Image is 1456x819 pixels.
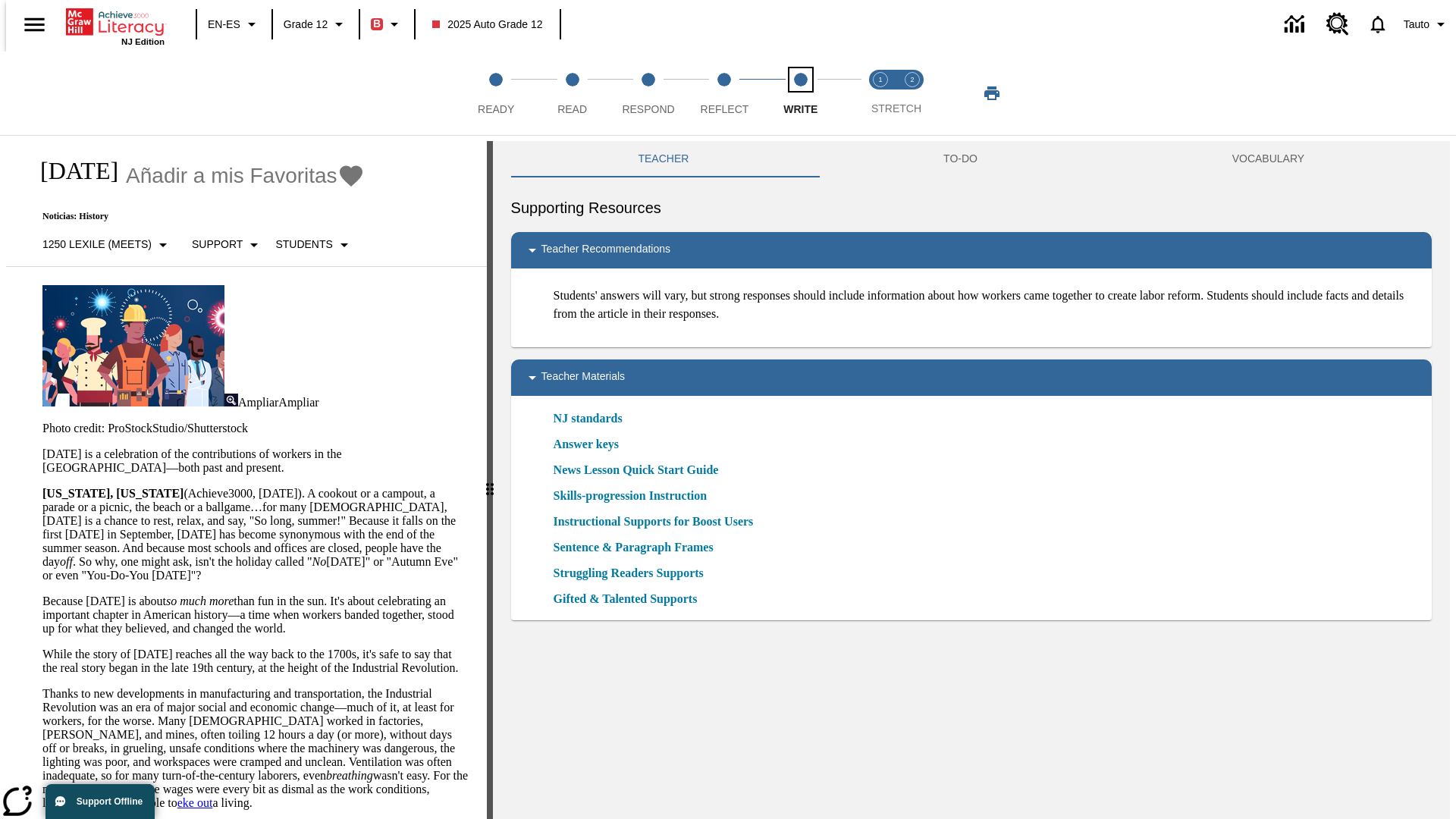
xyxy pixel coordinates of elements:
button: Stretch Respond step 2 of 2 [890,52,934,135]
p: Teacher Materials [541,369,626,387]
p: 1250 Lexile (Meets) [42,237,152,253]
button: Reflect step 4 of 5 [680,52,768,135]
a: NJ standards [554,409,632,428]
a: Centro de recursos, Se abrirá en una pestaña nueva. [1317,4,1358,45]
a: Sentence & Paragraph Frames, Se abrirá en una nueva ventana o pestaña [554,538,714,557]
h1: [DATE] [24,157,118,185]
button: Support Offline [45,784,155,819]
button: VOCABULARY [1105,141,1432,177]
p: Support [192,237,243,253]
div: Portada [66,5,165,46]
p: Photo credit: ProStockStudio/Shutterstock [42,422,469,435]
div: Pulsa la tecla de intro o la barra espaciadora y luego presiona las flechas de derecha e izquierd... [487,141,493,819]
span: Read [557,103,587,115]
span: 2025 Auto Grade 12 [432,17,542,33]
a: Answer keys, Se abrirá en una nueva ventana o pestaña [554,435,619,453]
em: so much more [166,595,234,607]
a: Instructional Supports for Boost Users, Se abrirá en una nueva ventana o pestaña [554,513,754,531]
span: NJ Edition [121,37,165,46]
em: No [312,555,326,568]
span: Añadir a mis Favoritas [126,164,337,188]
a: eke out [177,796,213,809]
span: Ampliar [278,396,318,409]
p: Because [DATE] is about than fun in the sun. It's about celebrating an important chapter in Ameri... [42,595,469,635]
img: A banner with a blue background shows an illustrated row of diverse men and women dressed in clot... [42,285,224,406]
span: Support Offline [77,796,143,807]
button: Seleccione Lexile, 1250 Lexile (Meets) [36,231,178,259]
p: Students' answers will vary, but strong responses should include information about how workers ca... [554,287,1420,323]
p: [DATE] is a celebration of the contributions of workers in the [GEOGRAPHIC_DATA]—both past and pr... [42,447,469,475]
button: Ready step 1 of 5 [452,52,540,135]
button: Añadir a mis Favoritas - Día del Trabajo [126,162,365,189]
div: activity [493,141,1450,819]
p: Students [275,237,332,253]
div: Teacher Materials [511,359,1432,396]
p: While the story of [DATE] reaches all the way back to the 1700s, it's safe to say that the real s... [42,648,469,675]
p: Noticias: History [24,211,365,222]
button: Grado: Grade 12, Elige un grado [278,11,354,38]
p: (Achieve3000, [DATE]). A cookout or a campout, a parade or a picnic, the beach or a ballgame…for ... [42,487,469,582]
span: Write [783,103,817,115]
span: Grade 12 [284,17,328,33]
button: Read step 2 of 5 [528,52,616,135]
span: EN-ES [208,17,240,33]
div: Instructional Panel Tabs [511,141,1432,177]
button: Teacher [511,141,817,177]
button: Perfil/Configuración [1398,11,1456,38]
a: Notificaciones [1358,5,1398,44]
div: Teacher Recommendations [511,232,1432,268]
span: Reflect [701,103,749,115]
button: Stretch Read step 1 of 2 [858,52,902,135]
button: TO-DO [816,141,1105,177]
button: Seleccionar estudiante [269,231,359,259]
span: Ampliar [238,396,278,409]
p: Teacher Recommendations [541,241,670,259]
button: Write step 5 of 5 [757,52,845,135]
button: Respond step 3 of 5 [604,52,692,135]
text: 1 [878,76,882,83]
button: Tipo de apoyo, Support [186,231,269,259]
h6: Supporting Resources [511,196,1432,220]
span: B [373,14,381,33]
em: off [60,555,73,568]
p: Thanks to new developments in manufacturing and transportation, the Industrial Revolution was an ... [42,687,469,810]
button: Imprimir [968,80,1016,107]
a: Struggling Readers Supports [554,564,713,582]
span: Tauto [1404,17,1429,33]
a: News Lesson Quick Start Guide, Se abrirá en una nueva ventana o pestaña [554,461,719,479]
img: Ampliar [224,394,238,406]
span: Respond [622,103,674,115]
a: Gifted & Talented Supports [554,590,707,608]
span: STRETCH [871,102,921,115]
div: reading [6,141,487,811]
strong: [US_STATE], [US_STATE] [42,487,184,500]
a: Skills-progression Instruction, Se abrirá en una nueva ventana o pestaña [554,487,708,505]
em: breathing [326,769,373,782]
a: Centro de información [1276,4,1317,45]
button: Boost El color de la clase es rojo. Cambiar el color de la clase. [365,11,409,38]
button: Language: EN-ES, Selecciona un idioma [202,11,267,38]
span: Ready [478,103,514,115]
button: Abrir el menú lateral [12,2,57,47]
text: 2 [910,76,914,83]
